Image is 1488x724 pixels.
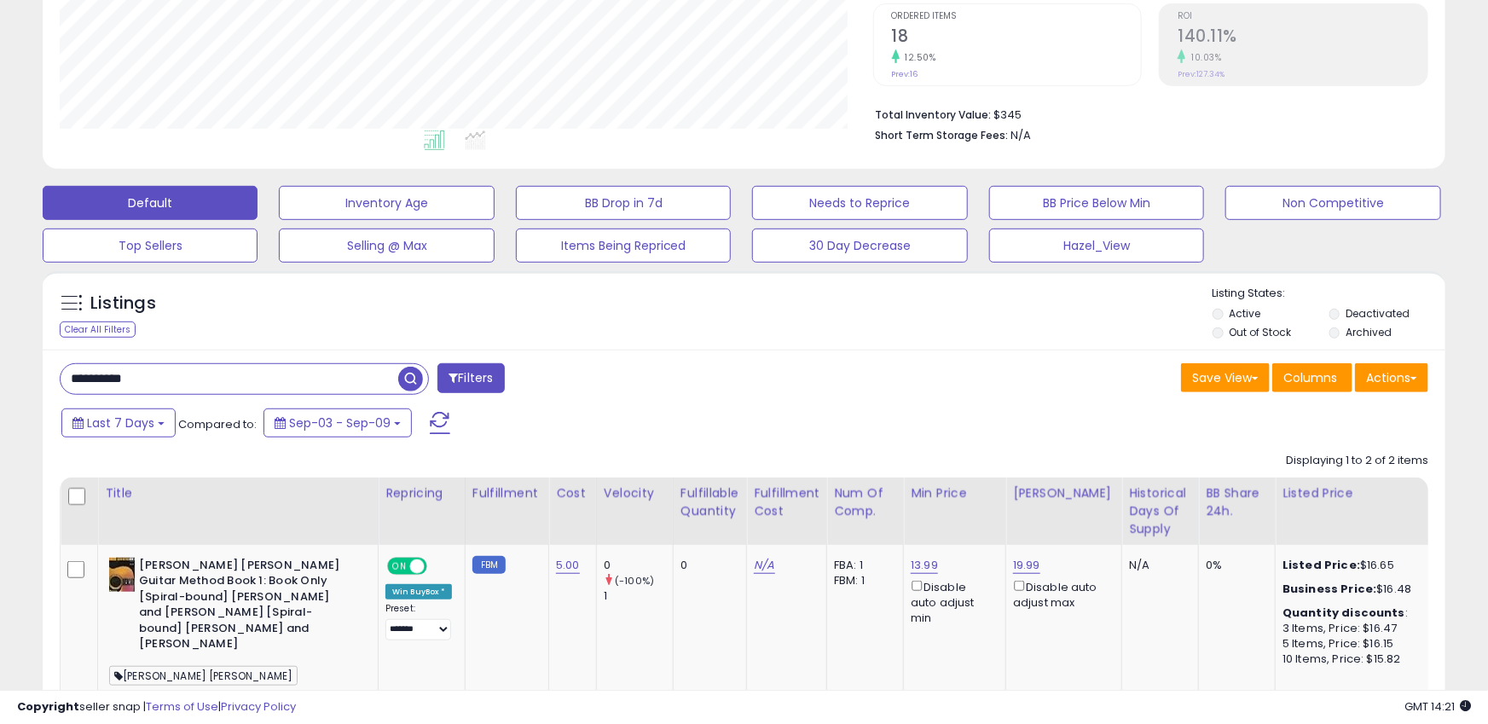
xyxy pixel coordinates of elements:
[1013,484,1115,502] div: [PERSON_NAME]
[1206,558,1262,573] div: 0%
[60,321,136,338] div: Clear All Filters
[615,574,654,588] small: (-100%)
[604,484,666,502] div: Velocity
[900,51,936,64] small: 12.50%
[911,557,938,574] a: 13.99
[17,699,296,715] div: seller snap | |
[911,484,999,502] div: Min Price
[989,229,1204,263] button: Hazel_View
[752,229,967,263] button: 30 Day Decrease
[385,603,452,641] div: Preset:
[680,558,733,573] div: 0
[109,666,298,686] span: [PERSON_NAME] [PERSON_NAME]
[834,573,890,588] div: FBM: 1
[1283,369,1337,386] span: Columns
[752,186,967,220] button: Needs to Reprice
[1282,484,1430,502] div: Listed Price
[754,557,774,574] a: N/A
[876,103,1416,124] li: $345
[43,186,258,220] button: Default
[279,229,494,263] button: Selling @ Max
[1178,26,1427,49] h2: 140.11%
[911,577,993,626] div: Disable auto adjust min
[1181,363,1270,392] button: Save View
[1346,306,1410,321] label: Deactivated
[876,107,992,122] b: Total Inventory Value:
[556,557,580,574] a: 5.00
[1178,69,1225,79] small: Prev: 127.34%
[1013,557,1040,574] a: 19.99
[385,484,458,502] div: Repricing
[289,414,391,432] span: Sep-03 - Sep-09
[90,292,156,316] h5: Listings
[105,484,371,502] div: Title
[437,363,504,393] button: Filters
[178,416,257,432] span: Compared to:
[1229,325,1291,339] label: Out of Stock
[516,186,731,220] button: BB Drop in 7d
[61,408,176,437] button: Last 7 Days
[1225,186,1440,220] button: Non Competitive
[1185,51,1221,64] small: 10.03%
[1346,325,1392,339] label: Archived
[989,186,1204,220] button: BB Price Below Min
[1229,306,1260,321] label: Active
[876,128,1009,142] b: Short Term Storage Fees:
[139,558,346,657] b: [PERSON_NAME] [PERSON_NAME] Guitar Method Book 1: Book Only [Spiral-bound] [PERSON_NAME] and [PER...
[389,559,410,573] span: ON
[1282,621,1424,636] div: 3 Items, Price: $16.47
[1129,484,1191,538] div: Historical Days Of Supply
[1282,581,1376,597] b: Business Price:
[1282,636,1424,652] div: 5 Items, Price: $16.15
[1282,558,1424,573] div: $16.65
[1178,12,1427,21] span: ROI
[1286,453,1428,469] div: Displaying 1 to 2 of 2 items
[385,584,452,599] div: Win BuyBox *
[109,558,135,592] img: 41hdurLaQNL._SL40_.jpg
[1206,484,1268,520] div: BB Share 24h.
[1282,605,1424,621] div: :
[1011,127,1032,143] span: N/A
[1282,652,1424,667] div: 10 Items, Price: $15.82
[1013,577,1109,611] div: Disable auto adjust max
[146,698,218,715] a: Terms of Use
[263,408,412,437] button: Sep-03 - Sep-09
[1282,582,1424,597] div: $16.48
[680,484,739,520] div: Fulfillable Quantity
[43,229,258,263] button: Top Sellers
[87,414,154,432] span: Last 7 Days
[604,588,673,604] div: 1
[556,484,589,502] div: Cost
[754,484,819,520] div: Fulfillment Cost
[1355,363,1428,392] button: Actions
[1272,363,1352,392] button: Columns
[892,12,1142,21] span: Ordered Items
[472,484,541,502] div: Fulfillment
[1404,698,1471,715] span: 2025-09-17 14:21 GMT
[1282,557,1360,573] b: Listed Price:
[17,698,79,715] strong: Copyright
[221,698,296,715] a: Privacy Policy
[834,484,896,520] div: Num of Comp.
[1213,286,1445,302] p: Listing States:
[892,69,918,79] small: Prev: 16
[892,26,1142,49] h2: 18
[604,558,673,573] div: 0
[834,558,890,573] div: FBA: 1
[425,559,452,573] span: OFF
[1129,558,1185,573] div: N/A
[1282,605,1405,621] b: Quantity discounts
[279,186,494,220] button: Inventory Age
[516,229,731,263] button: Items Being Repriced
[472,556,506,574] small: FBM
